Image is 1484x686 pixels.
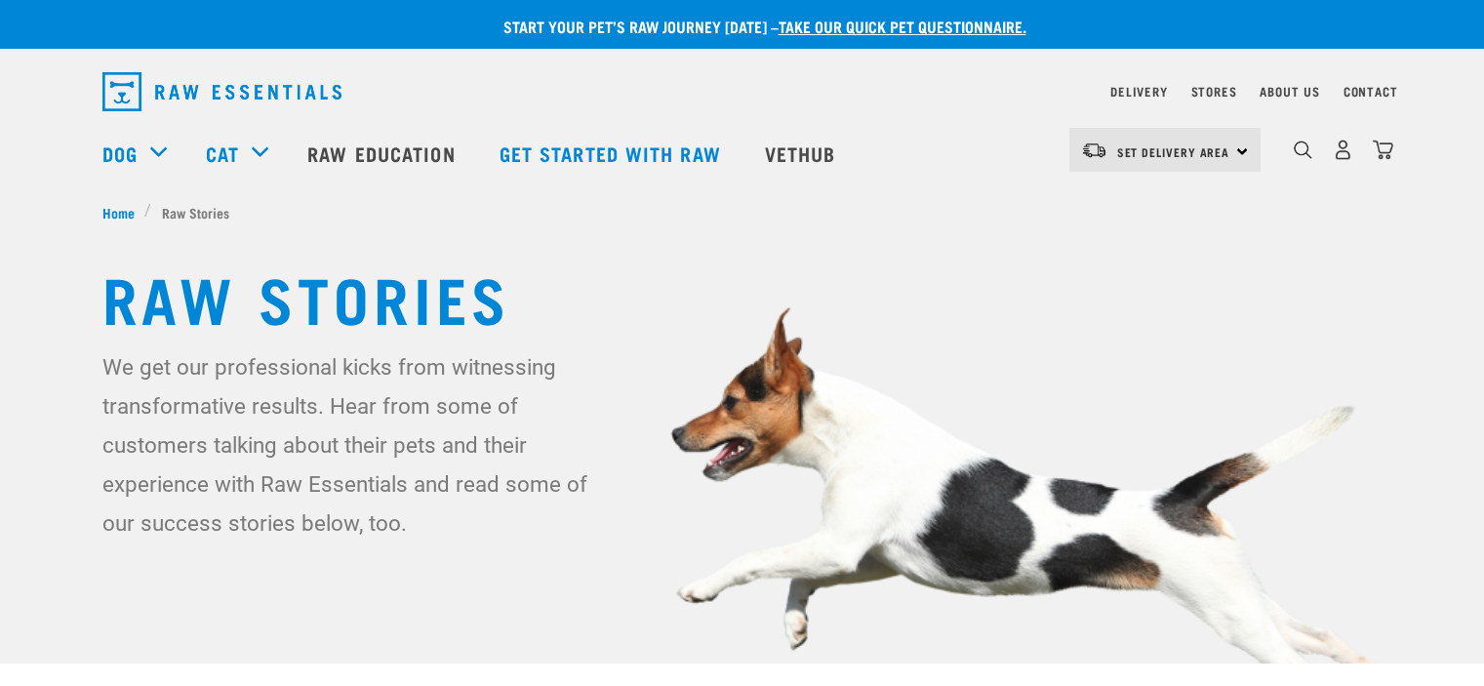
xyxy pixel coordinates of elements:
h1: Raw Stories [102,262,1383,332]
span: Set Delivery Area [1117,148,1230,155]
a: take our quick pet questionnaire. [779,21,1026,30]
img: home-icon-1@2x.png [1294,141,1312,159]
a: Get started with Raw [480,114,745,192]
img: Raw Essentials Logo [102,72,341,111]
a: Cat [206,139,239,168]
img: user.png [1333,140,1353,160]
a: Vethub [745,114,861,192]
img: home-icon@2x.png [1373,140,1393,160]
a: Dog [102,139,138,168]
a: Raw Education [288,114,479,192]
p: We get our professional kicks from witnessing transformative results. Hear from some of customers... [102,347,615,543]
nav: dropdown navigation [87,64,1398,119]
a: Stores [1191,88,1237,95]
a: Home [102,202,145,222]
a: Contact [1344,88,1398,95]
a: About Us [1260,88,1319,95]
a: Delivery [1110,88,1167,95]
span: Home [102,202,135,222]
nav: breadcrumbs [102,202,1383,222]
img: van-moving.png [1081,141,1107,159]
